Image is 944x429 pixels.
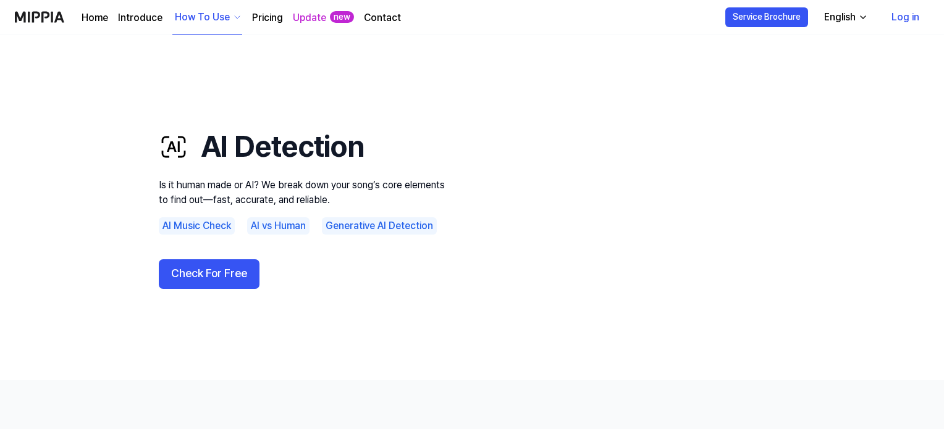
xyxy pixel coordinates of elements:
a: Home [82,10,108,25]
p: Is it human made or AI? We break down your song’s core elements to find out—fast, accurate, and r... [159,178,455,207]
a: Update [293,10,326,25]
a: Pricing [252,10,283,25]
button: English [814,5,875,30]
h1: AI Detection [159,126,455,167]
div: AI vs Human [247,217,310,235]
button: Service Brochure [725,7,808,27]
div: new [330,11,354,23]
div: How To Use [172,10,232,25]
button: Check For Free [159,259,259,289]
div: Generative AI Detection [322,217,437,235]
button: How To Use [172,1,242,35]
a: Introduce [118,10,162,25]
div: English [822,10,858,25]
div: AI Music Check [159,217,235,235]
a: Contact [364,10,401,25]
